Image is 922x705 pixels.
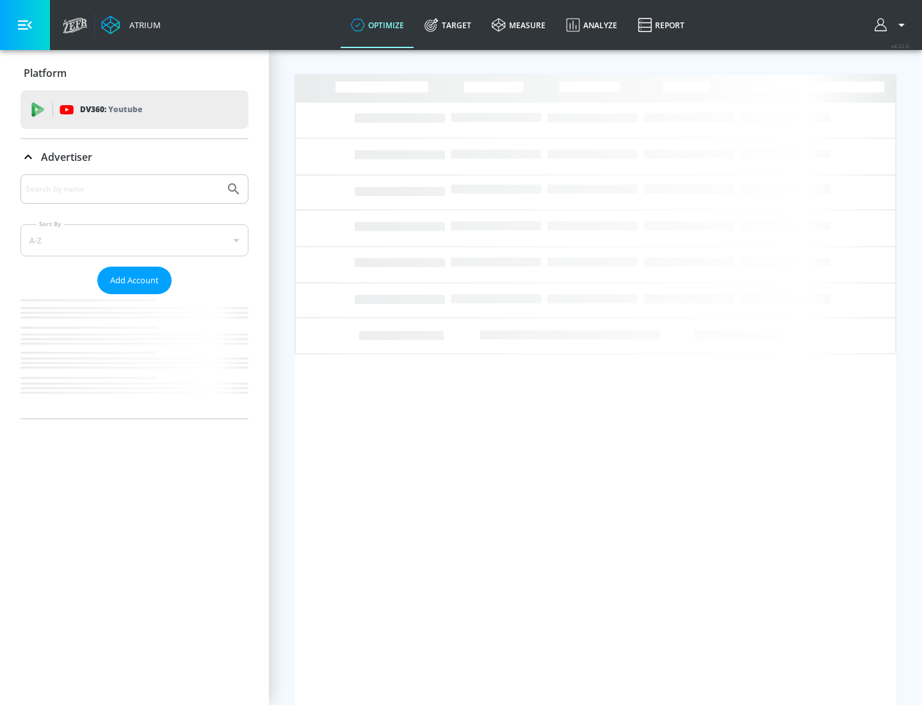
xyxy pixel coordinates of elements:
a: Target [414,2,481,48]
div: Atrium [124,19,161,31]
p: Advertiser [41,150,92,164]
nav: list of Advertiser [20,294,248,419]
div: Platform [20,55,248,91]
div: Advertiser [20,139,248,175]
label: Sort By [36,220,64,228]
a: Analyze [556,2,627,48]
div: DV360: Youtube [20,90,248,129]
input: Search by name [26,181,220,197]
button: Add Account [97,267,172,294]
p: DV360: [80,103,142,117]
div: A-Z [20,224,248,256]
span: v 4.32.0 [891,42,909,49]
a: Report [627,2,695,48]
div: Advertiser [20,174,248,419]
p: Platform [24,66,67,80]
a: measure [481,2,556,48]
a: Atrium [101,15,161,35]
span: Add Account [110,273,159,288]
p: Youtube [108,103,142,116]
a: optimize [341,2,414,48]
